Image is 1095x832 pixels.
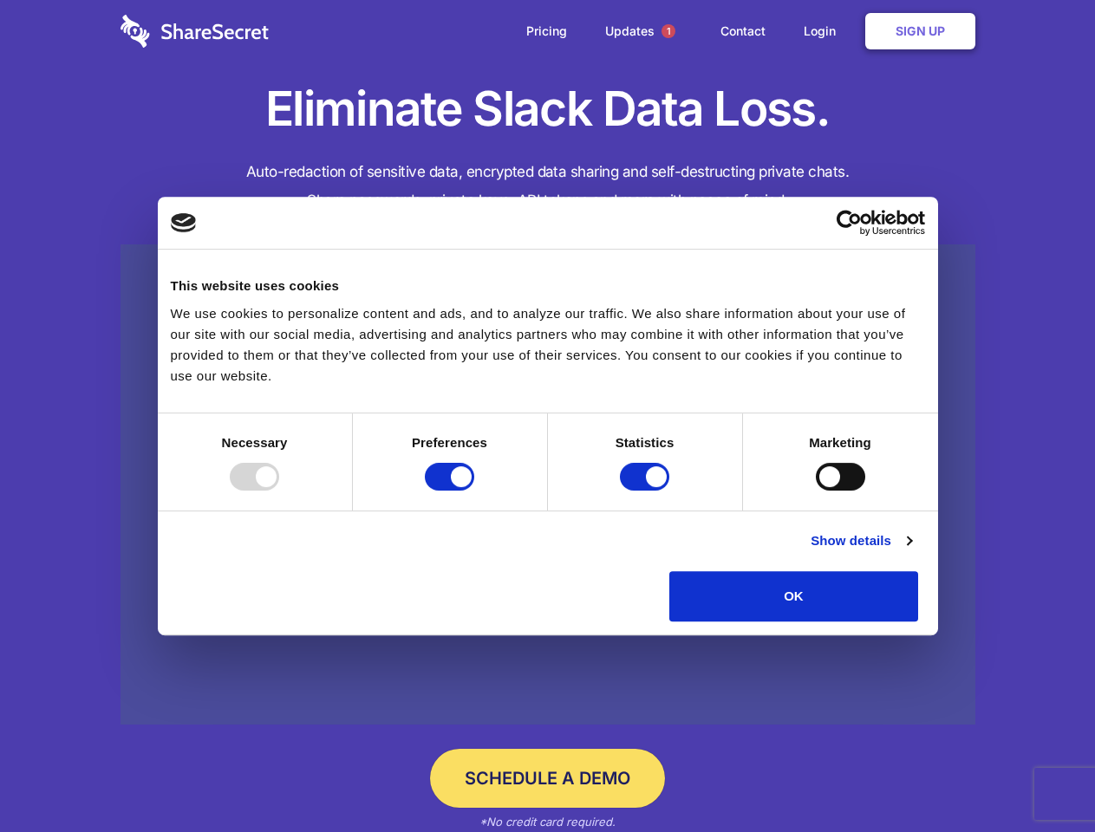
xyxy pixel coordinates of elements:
a: Contact [703,4,783,58]
div: This website uses cookies [171,276,925,296]
a: Login [786,4,862,58]
a: Usercentrics Cookiebot - opens in a new window [773,210,925,236]
a: Sign Up [865,13,975,49]
h1: Eliminate Slack Data Loss. [121,78,975,140]
strong: Statistics [616,435,675,450]
button: OK [669,571,918,621]
strong: Preferences [412,435,487,450]
strong: Necessary [222,435,288,450]
img: logo [171,213,197,232]
a: Schedule a Demo [430,749,665,808]
a: Wistia video thumbnail [121,244,975,725]
span: 1 [662,24,675,38]
img: logo-wordmark-white-trans-d4663122ce5f474addd5e946df7df03e33cb6a1c49d2221995e7729f52c070b2.svg [121,15,269,48]
h4: Auto-redaction of sensitive data, encrypted data sharing and self-destructing private chats. Shar... [121,158,975,215]
a: Pricing [509,4,584,58]
div: We use cookies to personalize content and ads, and to analyze our traffic. We also share informat... [171,303,925,387]
a: Show details [811,530,911,551]
strong: Marketing [809,435,871,450]
em: *No credit card required. [479,815,616,829]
